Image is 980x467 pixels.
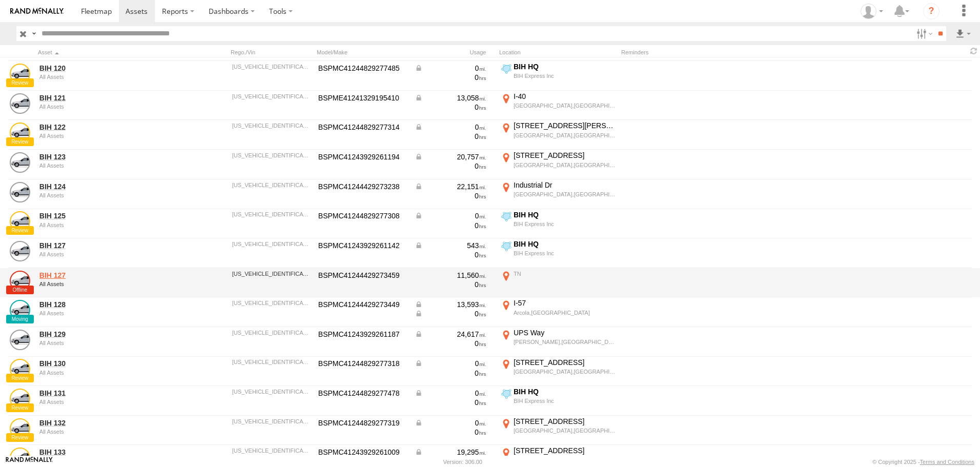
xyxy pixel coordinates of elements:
a: View Asset Details [10,93,30,114]
div: undefined [39,340,180,346]
div: PMC41244429273449 [232,300,311,306]
div: Data from Vehicle CANbus [415,64,486,73]
div: 0 [415,339,486,348]
a: View Asset Details [10,330,30,350]
a: BIH 120 [39,64,180,73]
div: undefined [39,133,180,139]
div: Data from Vehicle CANbus [415,448,486,457]
div: BIH HQ [514,239,616,249]
div: BIH Express Inc [514,397,616,404]
a: View Asset Details [10,152,30,173]
div: BSPMC41243929261194 [318,152,407,161]
div: PMC41244429273459 [232,271,311,277]
a: BIH 132 [39,418,180,428]
div: 11,560 [415,271,486,280]
i: ? [923,3,940,19]
label: Click to View Current Location [499,269,617,297]
div: [STREET_ADDRESS] [514,358,616,367]
div: BSPMC41244829277485 [318,64,407,73]
div: undefined [39,310,180,316]
div: Reminders [621,49,785,56]
div: PMC41244829277319 [232,418,311,424]
div: Data from Vehicle CANbus [415,123,486,132]
div: PMC41244429273238 [232,182,311,188]
div: I-57 [514,298,616,308]
a: View Asset Details [10,64,30,84]
img: rand-logo.svg [10,8,64,15]
div: PMC41243929261194 [232,152,311,158]
div: Version: 306.00 [443,459,482,465]
div: BSPME41241329195410 [318,93,407,103]
div: PMC41243929261187 [232,330,311,336]
a: BIH 122 [39,123,180,132]
div: Data from Vehicle CANbus [415,389,486,398]
div: undefined [39,163,180,169]
div: Rego./Vin [231,49,313,56]
div: 0 [415,250,486,259]
div: [STREET_ADDRESS] [514,151,616,160]
div: BIH HQ [514,387,616,396]
a: View Asset Details [10,182,30,202]
a: View Asset Details [10,123,30,143]
a: BIH 124 [39,182,180,191]
label: Click to View Current Location [499,62,617,90]
div: © Copyright 2025 - [872,459,974,465]
div: Data from Vehicle CANbus [415,300,486,309]
label: Click to View Current Location [499,387,617,415]
div: Model/Make [317,49,409,56]
div: I-40 [514,92,616,101]
a: View Asset Details [10,300,30,320]
div: Data from Vehicle CANbus [415,330,486,339]
div: BIH Express Inc [514,220,616,228]
div: Data from Vehicle CANbus [415,309,486,318]
div: BSPMC41243929261187 [318,330,407,339]
div: BSPMC41244429273459 [318,271,407,280]
div: Location [499,49,617,56]
div: undefined [39,222,180,228]
a: View Asset Details [10,389,30,409]
div: [GEOGRAPHIC_DATA],[GEOGRAPHIC_DATA] [514,102,616,109]
a: View Asset Details [10,418,30,439]
div: Data from Vehicle CANbus [415,93,486,103]
div: Data from Vehicle CANbus [415,211,486,220]
div: BSPMC41243929261142 [318,241,407,250]
a: BIH 121 [39,93,180,103]
label: Click to View Current Location [499,151,617,178]
a: Visit our Website [6,457,53,467]
div: BSPMC41244829277319 [318,418,407,428]
div: Click to Sort [38,49,181,56]
div: [STREET_ADDRESS] [514,417,616,426]
label: Click to View Current Location [499,121,617,149]
div: PMC41244829277318 [232,359,311,365]
div: BSPMC41244429273449 [318,300,407,309]
label: Export results as... [954,26,972,41]
div: PMC41243929261009 [232,448,311,454]
div: UPS Way [514,328,616,337]
div: 0 [415,132,486,141]
div: undefined [39,251,180,257]
label: Click to View Current Location [499,358,617,385]
div: 0 [415,161,486,171]
div: 0 [415,280,486,289]
div: BSPMC41244829277318 [318,359,407,368]
a: BIH 125 [39,211,180,220]
label: Click to View Current Location [499,210,617,238]
div: [GEOGRAPHIC_DATA],[GEOGRAPHIC_DATA] [514,368,616,375]
div: PMC41243929261142 [232,241,311,247]
div: PMC41244829277478 [232,389,311,395]
div: 0 [415,428,486,437]
label: Click to View Current Location [499,417,617,444]
div: BSPMC41244829277314 [318,123,407,132]
div: PMC41244829277308 [232,211,311,217]
div: 0 [415,369,486,378]
a: BIH 123 [39,152,180,161]
label: Click to View Current Location [499,298,617,326]
div: Nele . [857,4,887,19]
a: Terms and Conditions [920,459,974,465]
div: 0 [415,73,486,82]
a: View Asset Details [10,211,30,232]
div: BIH Express Inc [514,250,616,257]
div: undefined [39,281,180,287]
div: BSPMC41244429273238 [318,182,407,191]
div: BIH HQ [514,62,616,71]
